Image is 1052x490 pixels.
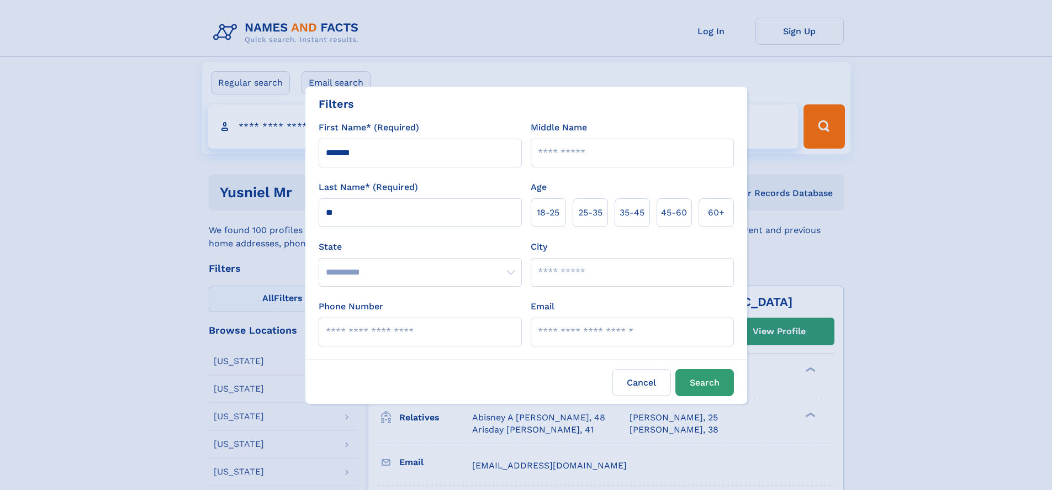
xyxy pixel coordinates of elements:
div: Filters [319,96,354,112]
button: Search [675,369,734,396]
span: 18‑25 [537,206,559,219]
label: Phone Number [319,300,383,313]
label: State [319,240,522,254]
label: Cancel [612,369,671,396]
span: 45‑60 [661,206,687,219]
span: 35‑45 [620,206,644,219]
label: Email [531,300,554,313]
label: Last Name* (Required) [319,181,418,194]
span: 25‑35 [578,206,602,219]
label: City [531,240,547,254]
label: First Name* (Required) [319,121,419,134]
label: Age [531,181,547,194]
span: 60+ [708,206,725,219]
label: Middle Name [531,121,587,134]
